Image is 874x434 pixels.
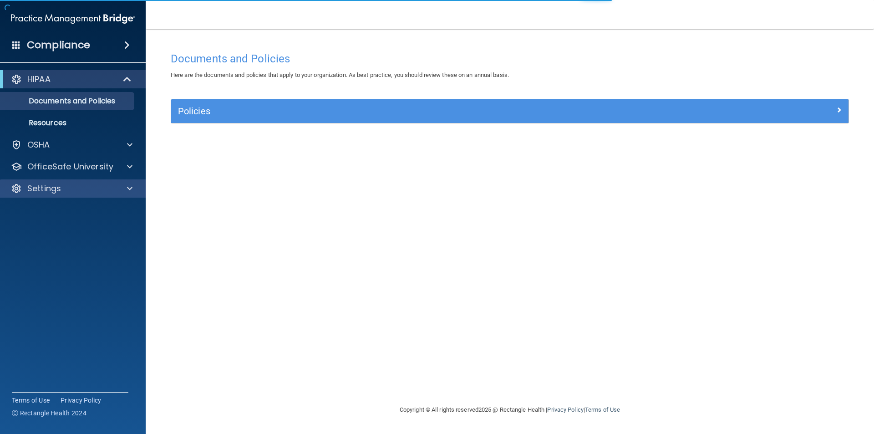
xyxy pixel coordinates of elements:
[344,395,676,424] div: Copyright © All rights reserved 2025 @ Rectangle Health | |
[27,39,90,51] h4: Compliance
[11,139,132,150] a: OSHA
[547,406,583,413] a: Privacy Policy
[171,71,509,78] span: Here are the documents and policies that apply to your organization. As best practice, you should...
[12,408,86,418] span: Ⓒ Rectangle Health 2024
[716,369,863,406] iframe: Drift Widget Chat Controller
[12,396,50,405] a: Terms of Use
[171,53,849,65] h4: Documents and Policies
[6,97,130,106] p: Documents and Policies
[178,106,672,116] h5: Policies
[11,10,135,28] img: PMB logo
[61,396,102,405] a: Privacy Policy
[11,74,132,85] a: HIPAA
[27,161,113,172] p: OfficeSafe University
[6,118,130,128] p: Resources
[585,406,620,413] a: Terms of Use
[27,74,51,85] p: HIPAA
[27,139,50,150] p: OSHA
[178,104,842,118] a: Policies
[11,161,132,172] a: OfficeSafe University
[27,183,61,194] p: Settings
[11,183,132,194] a: Settings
